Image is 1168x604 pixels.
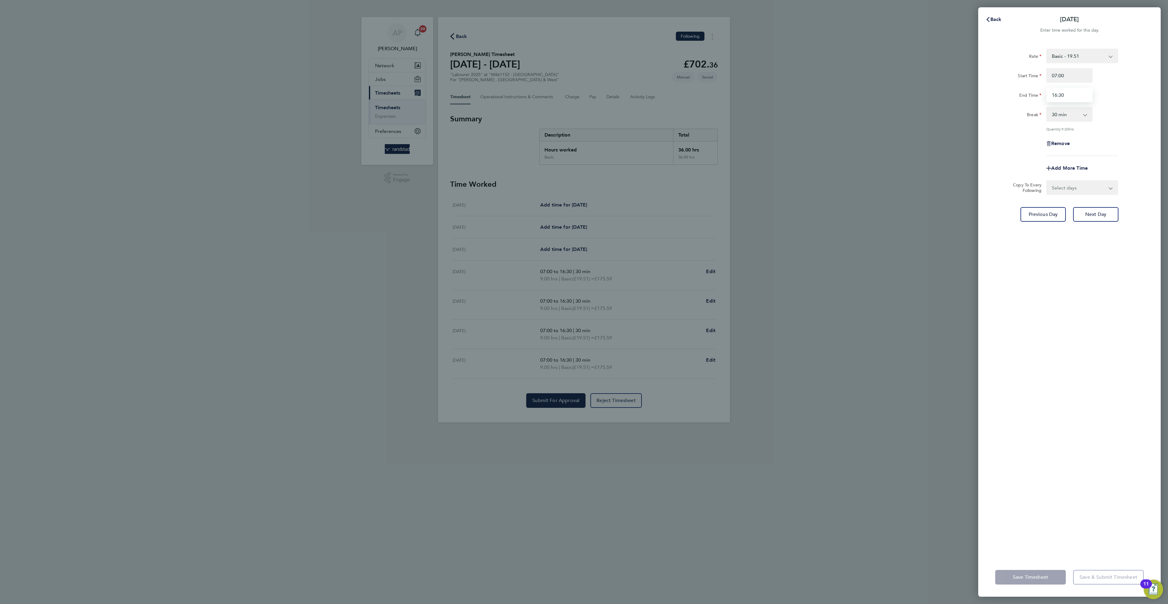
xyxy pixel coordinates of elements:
button: Previous Day [1020,207,1066,222]
span: Back [990,16,1002,22]
span: Remove [1051,141,1070,146]
span: Add More Time [1051,165,1088,171]
div: Enter time worked for this day. [978,27,1161,34]
button: Open Resource Center, 11 new notifications [1144,580,1163,599]
div: Quantity: hrs [1046,127,1118,131]
button: Next Day [1073,207,1118,222]
label: Rate [1029,54,1041,61]
span: 9.00 [1062,127,1069,131]
span: Previous Day [1029,211,1058,217]
button: Add More Time [1046,166,1088,171]
button: Remove [1046,141,1070,146]
input: E.g. 18:00 [1046,88,1093,102]
label: Start Time [1018,73,1041,80]
div: 11 [1143,584,1149,592]
span: Next Day [1085,211,1106,217]
label: End Time [1019,92,1041,100]
input: E.g. 08:00 [1046,68,1093,83]
button: Back [979,13,1008,26]
label: Break [1027,112,1041,119]
label: Copy To Every Following [1008,182,1041,193]
p: [DATE] [1060,15,1079,24]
